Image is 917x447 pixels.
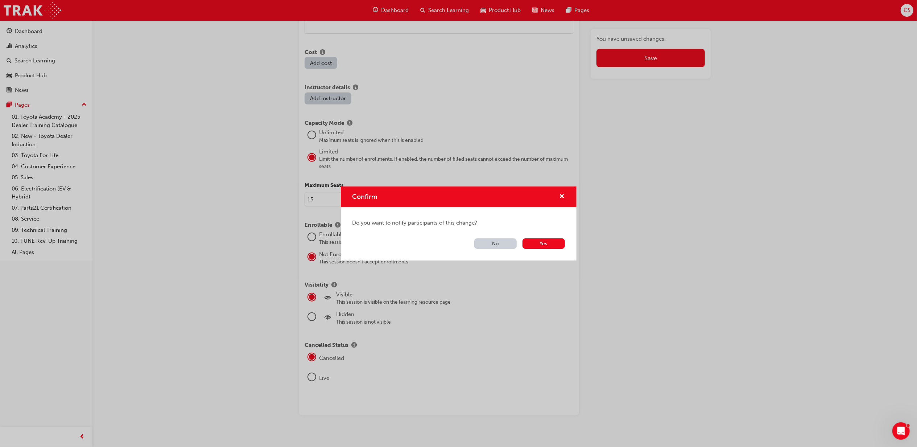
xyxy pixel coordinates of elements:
[352,219,565,227] span: Do you want to notify participants of this change?
[341,186,577,261] div: Confirm
[352,193,377,201] span: Confirm
[892,422,910,440] iframe: Intercom live chat
[522,238,565,249] button: Yes
[559,192,565,201] button: cross-icon
[559,194,565,200] span: cross-icon
[474,238,517,249] button: No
